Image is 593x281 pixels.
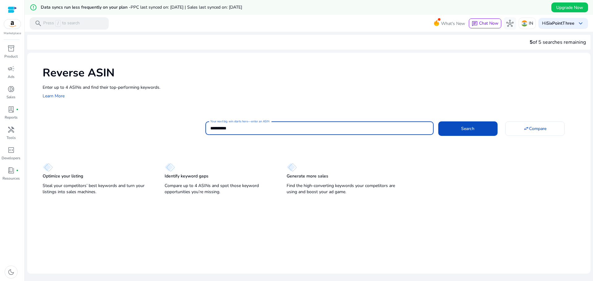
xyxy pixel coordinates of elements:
p: Ads [8,74,15,79]
p: Tools [6,135,16,140]
img: diamond.svg [165,163,175,172]
span: donut_small [7,85,15,93]
span: search [35,20,42,27]
p: Enter up to 4 ASINs and find their top-performing keywords. [43,84,584,91]
p: Reports [5,115,18,120]
span: keyboard_arrow_down [577,20,584,27]
h5: Data syncs run less frequently on your plan - [41,5,242,10]
span: code_blocks [7,146,15,154]
span: Upgrade Now [556,4,583,11]
span: fiber_manual_record [16,169,19,172]
span: dark_mode [7,268,15,276]
button: chatChat Now [469,18,501,28]
div: of 5 searches remaining [530,39,586,46]
span: What's New [441,18,465,29]
button: Search [438,121,498,136]
p: Developers [2,155,20,161]
button: Upgrade Now [551,2,588,12]
span: 5 [530,39,533,46]
p: Compare up to 4 ASINs and spot those keyword opportunities you’re missing. [165,183,274,195]
button: Compare [505,121,565,136]
p: Marketplace [4,31,21,36]
a: Learn More [43,93,65,99]
p: Steal your competitors’ best keywords and turn your listings into sales machines. [43,183,152,195]
img: in.svg [521,20,528,26]
span: handyman [7,126,15,133]
p: Optimize your listing [43,173,83,179]
span: Compare [529,125,546,132]
img: diamond.svg [287,163,297,172]
p: Generate more sales [287,173,328,179]
img: diamond.svg [43,163,53,172]
span: lab_profile [7,106,15,113]
span: PPC last synced on: [DATE] | Sales last synced on: [DATE] [131,4,242,10]
span: inventory_2 [7,45,15,52]
mat-label: Your next big win starts here—enter an ASIN [210,119,269,124]
p: IN [529,18,533,29]
mat-icon: error_outline [30,4,37,11]
b: SixPointThree [546,20,574,26]
span: / [55,20,61,27]
img: amazon.svg [4,19,21,29]
button: hub [504,17,516,30]
p: Resources [2,176,20,181]
p: Find the high-converting keywords your competitors are using and boost your ad game. [287,183,396,195]
p: Hi [542,21,574,26]
span: chat [472,21,478,27]
span: campaign [7,65,15,72]
mat-icon: swap_horiz [524,126,529,131]
span: fiber_manual_record [16,108,19,111]
p: Product [4,54,18,59]
span: book_4 [7,167,15,174]
span: Search [461,125,474,132]
p: Identify keyword gaps [165,173,208,179]
h1: Reverse ASIN [43,66,584,79]
span: Chat Now [479,20,498,26]
span: hub [506,20,514,27]
p: Sales [6,94,15,100]
p: Press to search [43,20,80,27]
